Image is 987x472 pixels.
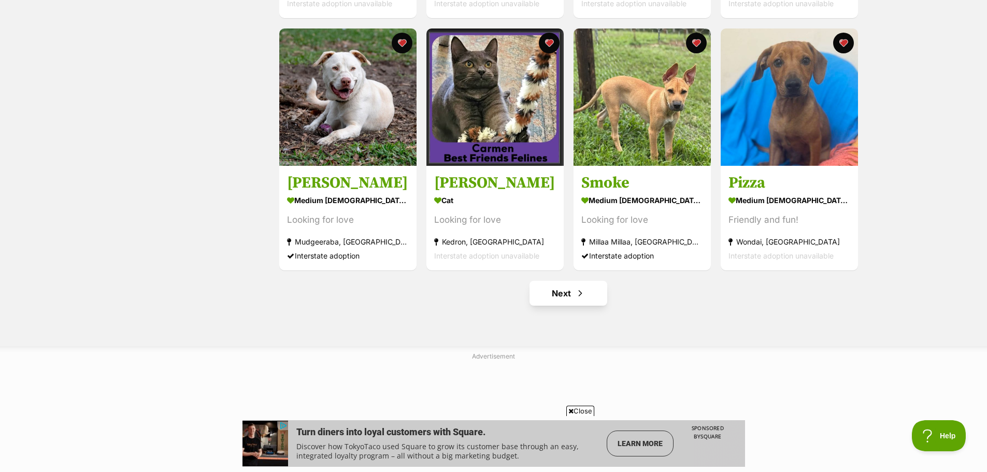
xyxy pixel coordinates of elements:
h3: Smoke [581,173,703,193]
a: Next page [530,281,607,306]
a: Pizza medium [DEMOGRAPHIC_DATA] Dog Friendly and fun! Wondai, [GEOGRAPHIC_DATA] Interstate adopti... [721,165,858,270]
h3: [PERSON_NAME] [287,173,409,193]
div: medium [DEMOGRAPHIC_DATA] Dog [581,193,703,208]
div: Friendly and fun! [728,213,850,227]
img: Knox [279,28,417,166]
img: Carmen [426,28,564,166]
a: Smoke medium [DEMOGRAPHIC_DATA] Dog Looking for love Millaa Millaa, [GEOGRAPHIC_DATA] Interstate ... [574,165,711,270]
div: medium [DEMOGRAPHIC_DATA] Dog [287,193,409,208]
span: Interstate adoption unavailable [728,251,834,260]
nav: Pagination [278,281,859,306]
button: favourite [686,33,707,53]
span: Close [566,406,594,416]
div: Looking for love [581,213,703,227]
div: medium [DEMOGRAPHIC_DATA] Dog [728,193,850,208]
button: favourite [833,33,854,53]
h3: [PERSON_NAME] [434,173,556,193]
div: Kedron, [GEOGRAPHIC_DATA] [434,235,556,249]
button: favourite [392,33,412,53]
div: Cat [434,193,556,208]
div: Looking for love [287,213,409,227]
button: favourite [539,33,560,53]
a: [PERSON_NAME] medium [DEMOGRAPHIC_DATA] Dog Looking for love Mudgeeraba, [GEOGRAPHIC_DATA] Inters... [279,165,417,270]
div: Millaa Millaa, [GEOGRAPHIC_DATA] [581,235,703,249]
img: Pizza [721,28,858,166]
a: [PERSON_NAME] Cat Looking for love Kedron, [GEOGRAPHIC_DATA] Interstate adoption unavailable favo... [426,165,564,270]
div: Mudgeeraba, [GEOGRAPHIC_DATA] [287,235,409,249]
h3: Pizza [728,173,850,193]
div: Interstate adoption [287,249,409,263]
iframe: Advertisement [242,420,745,467]
iframe: Help Scout Beacon - Open [912,420,966,451]
img: Smoke [574,28,711,166]
span: Interstate adoption unavailable [434,251,539,260]
div: Looking for love [434,213,556,227]
div: Wondai, [GEOGRAPHIC_DATA] [728,235,850,249]
div: Interstate adoption [581,249,703,263]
